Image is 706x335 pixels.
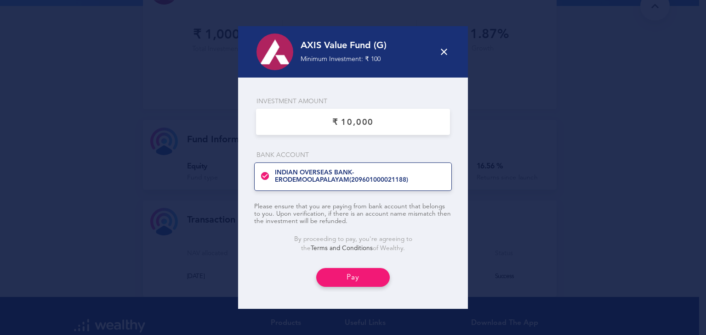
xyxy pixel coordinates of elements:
p: Minimum Investment: ₹ 100 [301,55,381,63]
a: Terms and Conditions [311,246,373,251]
button: Pay [316,268,390,287]
p: AXIS Value Fund (G) [301,40,387,51]
span: Investment Amount [256,98,327,106]
span: Bank Account [256,151,309,159]
div: INDIAN OVERSEAS BANK - ERODEMOOLAPALAYAM ( 209601000021188 ) [254,162,452,190]
p: Please ensure that you are paying from bank account that belongs to you. Upon verification, if th... [254,203,452,225]
div: By proceeding to pay, you're agreeing to the of Wealthy. [284,235,422,253]
input: Enter amount [263,112,442,132]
